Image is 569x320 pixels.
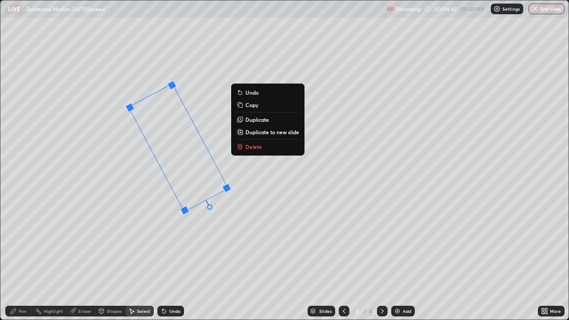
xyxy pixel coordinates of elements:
[364,308,366,314] div: /
[493,5,501,12] img: class-settings-icons
[8,5,20,12] p: LIVE
[78,309,92,313] div: Eraser
[368,307,373,315] div: 4
[394,308,401,315] img: add-slide-button
[169,309,180,313] div: Undo
[44,309,63,313] div: Highlight
[26,5,105,12] p: Rotational Motion (14/11)Exceed
[319,309,332,313] div: Slides
[387,5,394,12] img: recording.375f2c34.svg
[235,114,301,125] button: Duplicate
[245,128,299,136] p: Duplicate to new slide
[235,127,301,137] button: Duplicate to new slide
[529,4,565,14] button: End Class
[403,309,411,313] div: Add
[19,309,27,313] div: Pen
[137,309,150,313] div: Select
[235,141,301,152] button: Delete
[235,87,301,98] button: Undo
[532,5,539,12] img: end-class-cross
[550,309,561,313] div: More
[245,116,269,123] p: Duplicate
[245,101,258,108] p: Copy
[107,309,122,313] div: Shapes
[235,100,301,110] button: Copy
[245,143,262,150] p: Delete
[396,6,421,12] p: Recording
[353,308,362,314] div: 4
[245,89,259,96] p: Undo
[502,7,520,11] p: Settings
